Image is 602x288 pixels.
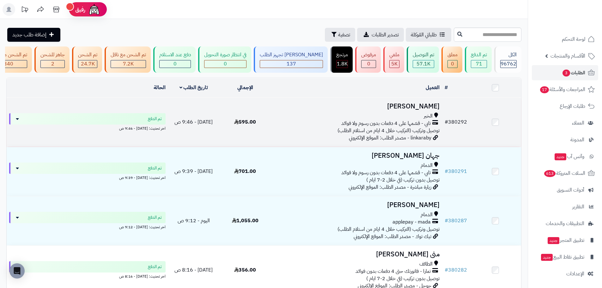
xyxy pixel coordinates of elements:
[532,233,598,248] a: تطبيق المتجرجديد
[367,60,370,68] span: 0
[88,3,100,16] img: ai-face.png
[341,169,431,176] span: تابي - قسّمها على 4 دفعات بدون رسوم ولا فوائد
[426,84,440,91] a: العميل
[532,99,598,114] a: طلبات الإرجاع
[174,168,213,175] span: [DATE] - 9:39 ص
[445,118,467,126] a: #380292
[356,268,431,275] span: تمارا - فاتورتك حتى 4 دفعات بدون فوائد
[493,46,523,73] a: الكل96762
[273,201,440,209] h3: [PERSON_NAME]
[361,51,376,58] div: مرفوض
[532,132,598,147] a: المدونة
[562,68,585,77] span: الطلبات
[572,119,584,127] span: العملاء
[445,168,467,175] a: #380291
[78,51,97,58] div: تم الشحن
[391,60,398,68] span: 5K
[501,60,516,68] span: 96762
[234,168,256,175] span: 701.00
[111,51,146,58] div: تم الشحن مع ناقل
[532,115,598,131] a: العملاء
[540,253,584,261] span: تطبيق نقاط البيع
[287,60,296,68] span: 137
[103,46,152,73] a: تم الشحن مع ناقل 7.2K
[532,216,598,231] a: التطبيقات والخدمات
[419,260,433,268] span: الطائف
[260,51,323,58] div: [PERSON_NAME] تجهيز الطلب
[179,84,208,91] a: تاريخ الطلب
[464,46,493,73] a: تم الدفع 71
[366,176,440,184] span: توصيل بدون تركيب (في خلال 2-7 ايام )
[532,182,598,198] a: أدوات التسويق
[337,127,440,134] span: توصيل وتركيب (التركيب خلال 4 ايام من استلام الطلب)
[9,125,166,131] div: اخر تحديث: [DATE] - 9:46 ص
[204,51,246,58] div: في انتظار صورة التحويل
[560,102,585,111] span: طلبات الإرجاع
[252,46,329,73] a: [PERSON_NAME] تجهيز الطلب 137
[111,60,146,68] div: 7222
[424,113,433,120] span: الخبر
[554,152,584,161] span: وآتس آب
[224,60,227,68] span: 0
[17,3,33,17] a: تحديثات المنصة
[204,60,246,68] div: 0
[349,183,431,191] span: زيارة مباشرة - مصدر الطلب: الموقع الإلكتروني
[234,266,256,274] span: 356.00
[237,84,253,91] a: الإجمالي
[532,199,598,214] a: التقارير
[447,51,458,58] div: معلق
[159,51,191,58] div: دفع عند الاستلام
[448,60,457,68] div: 0
[337,225,440,233] span: توصيل وتركيب (التركيب خلال 4 ايام من استلام الطلب)
[273,152,440,159] h3: جهان [PERSON_NAME]
[445,266,448,274] span: #
[78,60,97,68] div: 24675
[532,266,598,281] a: الإعدادات
[471,60,487,68] div: 71
[337,60,348,68] div: 1849
[532,32,598,47] a: لوحة التحكم
[71,46,103,73] a: تم الشحن 24.7K
[555,153,566,160] span: جديد
[337,60,348,68] span: 1.8K
[234,118,256,126] span: 595.00
[440,46,464,73] a: معلق 0
[152,46,197,73] a: دفع عند الاستلام 0
[532,249,598,265] a: تطبيق نقاط البيعجديد
[354,46,382,73] a: مرفوض 0
[338,31,350,39] span: تصفية
[9,273,166,279] div: اخر تحديث: [DATE] - 8:16 ص
[550,52,585,60] span: الأقسام والمنتجات
[532,82,598,97] a: المراجعات والأسئلة17
[336,51,348,58] div: مرتجع
[232,217,258,224] span: 1,055.00
[566,269,584,278] span: الإعدادات
[123,60,134,68] span: 7.2K
[9,174,166,181] div: اخر تحديث: [DATE] - 9:39 ص
[366,275,440,282] span: توصيل بدون تركيب (في خلال 2-7 ايام )
[544,169,585,178] span: السلات المتروكة
[389,51,399,58] div: ملغي
[392,218,431,226] span: applepay - mada
[40,51,65,58] div: جاهز للشحن
[405,46,440,73] a: تم التوصيل 57.1K
[51,60,54,68] span: 2
[349,134,431,142] span: linkaraby - مصدر الطلب: الموقع الإلكتروني
[12,31,46,39] span: إضافة طلب جديد
[9,223,166,230] div: اخر تحديث: [DATE] - 9:12 ص
[354,233,431,240] span: تيك توك - مصدر الطلب: الموقع الإلكتروني
[559,14,596,27] img: logo-2.png
[445,217,448,224] span: #
[445,118,448,126] span: #
[75,6,85,13] span: رفيق
[406,28,451,42] a: طلباتي المُوكلة
[417,60,430,68] span: 57.1K
[445,266,467,274] a: #380282
[532,166,598,181] a: السلات المتروكة613
[260,60,323,68] div: 137
[445,217,467,224] a: #380287
[154,84,166,91] a: الحالة
[532,65,598,80] a: الطلبات3
[539,85,585,94] span: المراجعات والأسئلة
[570,135,584,144] span: المدونة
